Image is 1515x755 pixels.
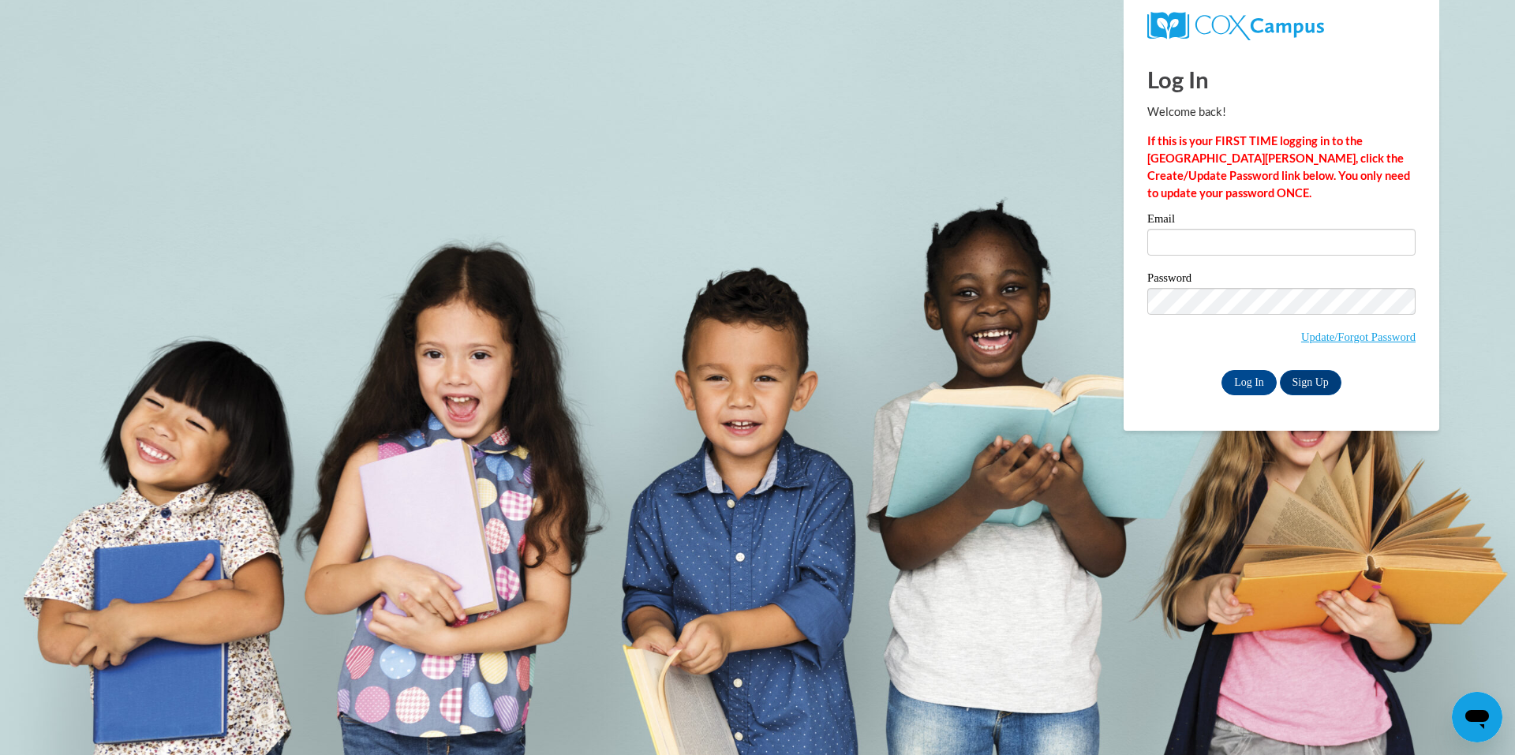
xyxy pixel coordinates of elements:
[1280,370,1341,395] a: Sign Up
[1147,272,1416,288] label: Password
[1147,12,1324,40] img: COX Campus
[1147,134,1410,200] strong: If this is your FIRST TIME logging in to the [GEOGRAPHIC_DATA][PERSON_NAME], click the Create/Upd...
[1147,63,1416,95] h1: Log In
[1147,213,1416,229] label: Email
[1221,370,1277,395] input: Log In
[1301,331,1416,343] a: Update/Forgot Password
[1147,103,1416,121] p: Welcome back!
[1147,12,1416,40] a: COX Campus
[1452,692,1502,742] iframe: Button to launch messaging window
